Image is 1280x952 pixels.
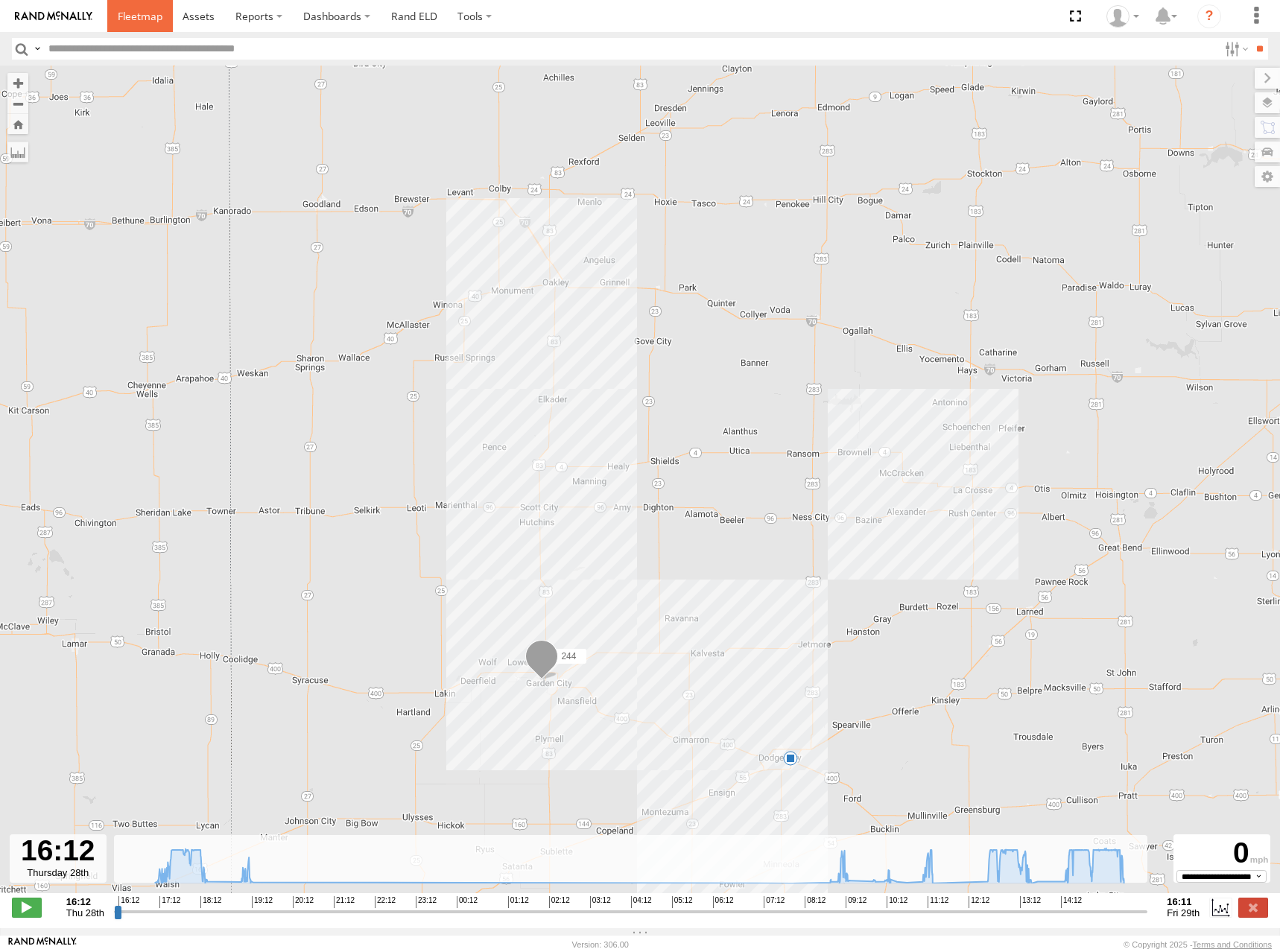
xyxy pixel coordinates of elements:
[457,896,478,908] span: 00:12
[846,896,866,908] span: 09:12
[200,896,221,908] span: 18:12
[887,896,907,908] span: 10:12
[31,38,43,60] label: Search Query
[1101,5,1144,28] div: Shane Miller
[1167,907,1200,918] span: Fri 29th Aug 2025
[508,896,529,908] span: 01:12
[7,73,28,93] button: Zoom in
[549,896,570,908] span: 02:12
[631,896,652,908] span: 04:12
[15,11,92,22] img: rand-logo.svg
[713,896,734,908] span: 06:12
[118,896,139,908] span: 16:12
[1167,896,1200,907] strong: 16:11
[7,142,28,162] label: Measure
[1197,4,1221,28] i: ?
[416,896,437,908] span: 23:12
[66,896,104,907] strong: 16:12
[7,114,28,134] button: Zoom Home
[1238,898,1268,917] label: Close
[672,896,693,908] span: 05:12
[969,896,989,908] span: 12:12
[1193,940,1272,949] a: Terms and Conditions
[1124,940,1272,949] div: © Copyright 2025 -
[293,896,314,908] span: 20:12
[1255,166,1280,187] label: Map Settings
[66,907,104,918] span: Thu 28th Aug 2025
[334,896,355,908] span: 21:12
[764,896,785,908] span: 07:12
[561,651,576,661] span: 244
[252,896,273,908] span: 19:12
[159,896,180,908] span: 17:12
[928,896,948,908] span: 11:12
[590,896,611,908] span: 03:12
[805,896,826,908] span: 08:12
[1020,896,1041,908] span: 13:12
[375,896,396,908] span: 22:12
[1176,837,1268,870] div: 0
[1061,896,1082,908] span: 14:12
[12,898,42,917] label: Play/Stop
[572,940,629,949] div: Version: 306.00
[8,937,77,952] a: Visit our Website
[7,93,28,114] button: Zoom out
[1219,38,1251,60] label: Search Filter Options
